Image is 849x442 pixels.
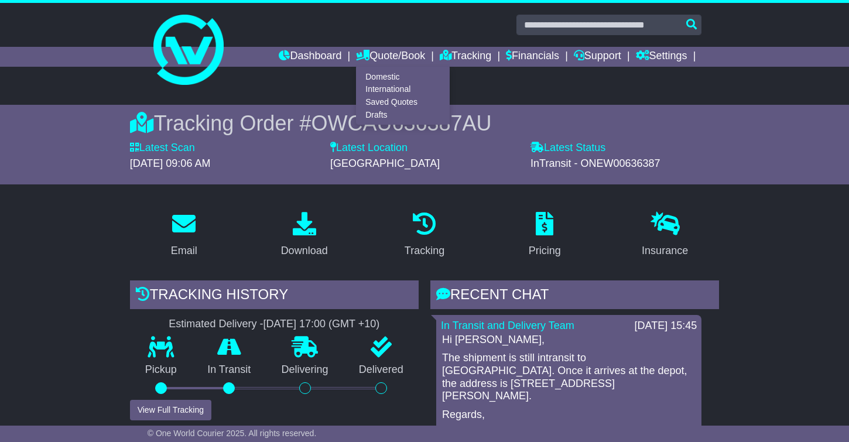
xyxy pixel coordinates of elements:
[642,243,688,259] div: Insurance
[130,280,419,312] div: Tracking history
[130,142,195,155] label: Latest Scan
[357,108,449,121] a: Drafts
[356,67,450,125] div: Quote/Book
[574,47,621,67] a: Support
[357,70,449,83] a: Domestic
[344,364,419,376] p: Delivered
[130,364,192,376] p: Pickup
[636,47,687,67] a: Settings
[530,157,660,169] span: InTransit - ONEW00636387
[405,243,444,259] div: Tracking
[263,318,379,331] div: [DATE] 17:00 (GMT +10)
[171,243,197,259] div: Email
[430,280,719,312] div: RECENT CHAT
[279,47,341,67] a: Dashboard
[148,429,317,438] span: © One World Courier 2025. All rights reserved.
[311,111,491,135] span: OWCAU636387AU
[529,243,561,259] div: Pricing
[506,47,559,67] a: Financials
[397,208,452,263] a: Tracking
[634,208,696,263] a: Insurance
[441,320,574,331] a: In Transit and Delivery Team
[130,111,720,136] div: Tracking Order #
[330,142,408,155] label: Latest Location
[130,400,211,420] button: View Full Tracking
[266,364,343,376] p: Delivering
[273,208,336,263] a: Download
[442,334,696,347] p: Hi [PERSON_NAME],
[442,352,696,402] p: The shipment is still intransit to [GEOGRAPHIC_DATA]. Once it arrives at the depot, the address i...
[281,243,328,259] div: Download
[130,318,419,331] div: Estimated Delivery -
[130,157,211,169] span: [DATE] 09:06 AM
[163,208,205,263] a: Email
[530,142,605,155] label: Latest Status
[635,320,697,333] div: [DATE] 15:45
[356,47,425,67] a: Quote/Book
[442,409,696,422] p: Regards,
[440,47,491,67] a: Tracking
[357,83,449,96] a: International
[192,364,266,376] p: In Transit
[357,96,449,109] a: Saved Quotes
[330,157,440,169] span: [GEOGRAPHIC_DATA]
[521,208,569,263] a: Pricing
